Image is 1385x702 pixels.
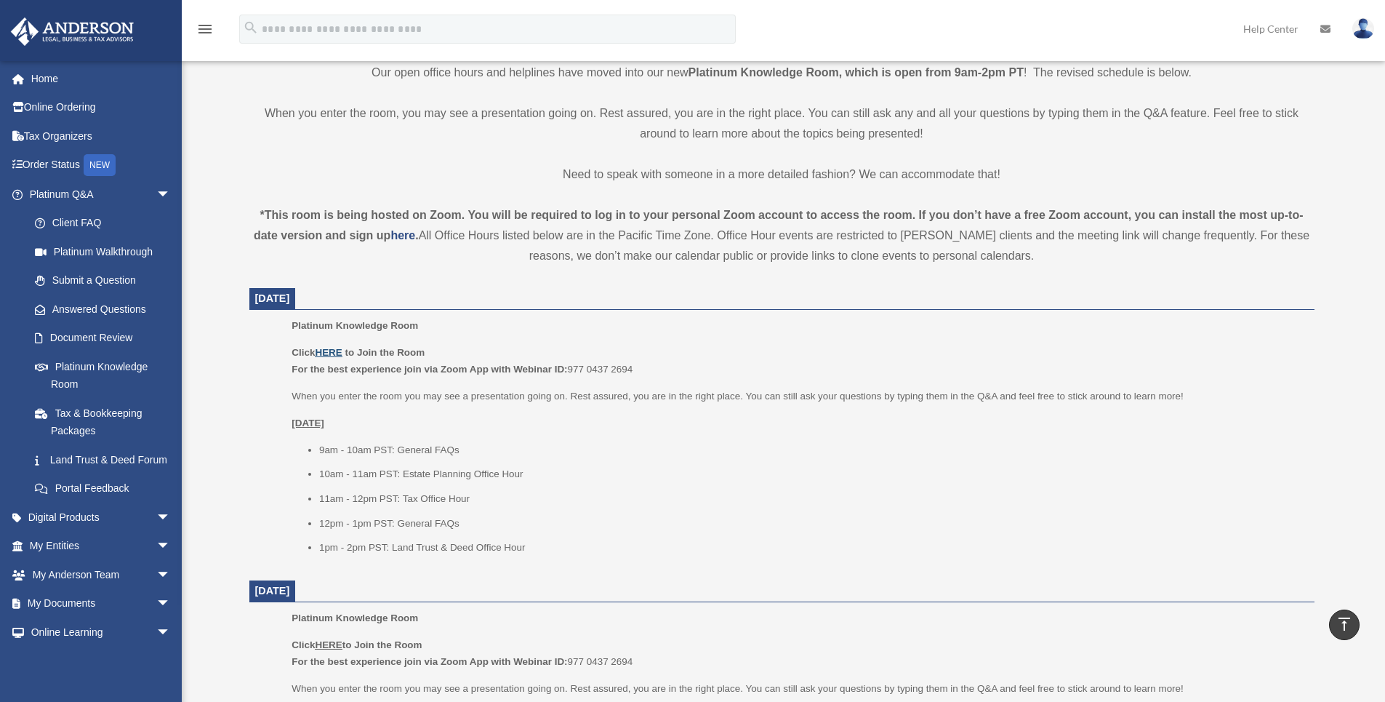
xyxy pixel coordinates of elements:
a: Answered Questions [20,295,193,324]
span: [DATE] [255,585,290,597]
span: arrow_drop_down [156,503,185,533]
a: Order StatusNEW [10,151,193,180]
span: Platinum Knowledge Room [292,613,418,623]
a: Portal Feedback [20,474,193,503]
a: My Documentsarrow_drop_down [10,589,193,618]
span: arrow_drop_down [156,589,185,619]
a: Platinum Knowledge Room [20,352,185,399]
p: Need to speak with someone in a more detailed fashion? We can accommodate that! [249,164,1314,185]
i: search [243,20,259,36]
a: My Entitiesarrow_drop_down [10,532,193,561]
span: arrow_drop_down [156,560,185,590]
li: 10am - 11am PST: Estate Planning Office Hour [319,466,1304,483]
a: menu [196,25,214,38]
a: Document Review [20,324,193,353]
a: Tax & Bookkeeping Packages [20,399,193,445]
a: Online Learningarrow_drop_down [10,618,193,647]
a: My Anderson Teamarrow_drop_down [10,560,193,589]
a: Platinum Walkthrough [20,237,193,266]
span: arrow_drop_down [156,532,185,562]
span: arrow_drop_down [156,647,185,677]
strong: *This room is being hosted on Zoom. You will be required to log in to your personal Zoom account ... [254,209,1304,242]
b: For the best experience join via Zoom App with Webinar ID: [292,656,567,667]
b: Click [292,347,345,358]
li: 1pm - 2pm PST: Land Trust & Deed Office Hour [319,539,1304,557]
p: When you enter the room, you may see a presentation going on. Rest assured, you are in the right ... [249,103,1314,144]
a: Land Trust & Deed Forum [20,445,193,474]
p: Our open office hours and helplines have moved into our new ! The revised schedule is below. [249,63,1314,83]
a: Client FAQ [20,209,193,238]
b: to Join the Room [345,347,425,358]
span: arrow_drop_down [156,618,185,647]
img: Anderson Advisors Platinum Portal [7,17,138,46]
p: When you enter the room you may see a presentation going on. Rest assured, you are in the right p... [292,388,1304,405]
a: here [390,229,415,242]
i: vertical_align_top [1336,615,1353,633]
strong: . [415,229,418,242]
a: Home [10,64,193,93]
span: Platinum Knowledge Room [292,320,418,331]
i: menu [196,20,214,38]
strong: Platinum Knowledge Room, which is open from 9am-2pm PT [689,66,1024,79]
li: 9am - 10am PST: General FAQs [319,442,1304,459]
a: vertical_align_top [1329,610,1360,640]
p: 977 0437 2694 [292,344,1304,378]
p: 977 0437 2694 [292,637,1304,671]
a: Submit a Question [20,266,193,295]
img: User Pic [1352,18,1374,39]
b: For the best experience join via Zoom App with Webinar ID: [292,364,567,375]
b: Click to Join the Room [292,639,422,650]
u: HERE [315,639,342,650]
span: [DATE] [255,292,290,304]
div: All Office Hours listed below are in the Pacific Time Zone. Office Hour events are restricted to ... [249,205,1314,266]
li: 12pm - 1pm PST: General FAQs [319,515,1304,533]
a: Tax Organizers [10,121,193,151]
a: Digital Productsarrow_drop_down [10,503,193,532]
a: Platinum Q&Aarrow_drop_down [10,180,193,209]
div: NEW [84,154,116,176]
span: arrow_drop_down [156,180,185,210]
li: 11am - 12pm PST: Tax Office Hour [319,490,1304,508]
u: [DATE] [292,418,324,428]
a: HERE [315,347,342,358]
a: Billingarrow_drop_down [10,647,193,676]
a: Online Ordering [10,93,193,122]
